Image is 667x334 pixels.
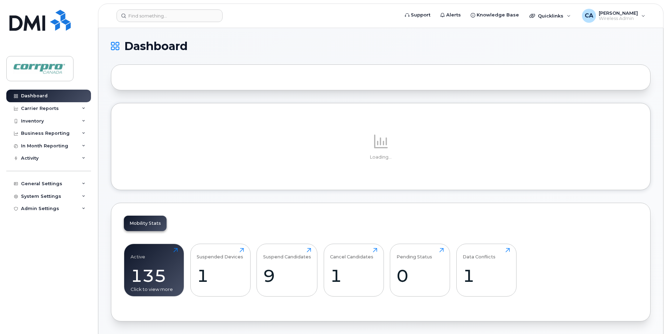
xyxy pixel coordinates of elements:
div: Cancel Candidates [330,248,373,259]
div: 9 [263,265,311,286]
div: 1 [197,265,244,286]
div: Suspended Devices [197,248,243,259]
a: Suspend Candidates9 [263,248,311,293]
div: 135 [131,265,178,286]
div: 1 [330,265,377,286]
div: 0 [396,265,444,286]
a: Data Conflicts1 [463,248,510,293]
div: Data Conflicts [463,248,496,259]
div: 1 [463,265,510,286]
div: Click to view more [131,286,178,293]
a: Cancel Candidates1 [330,248,377,293]
a: Suspended Devices1 [197,248,244,293]
div: Pending Status [396,248,432,259]
span: Dashboard [124,41,188,51]
div: Active [131,248,145,259]
p: Loading... [124,154,638,160]
a: Pending Status0 [396,248,444,293]
a: Active135Click to view more [131,248,178,293]
div: Suspend Candidates [263,248,311,259]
